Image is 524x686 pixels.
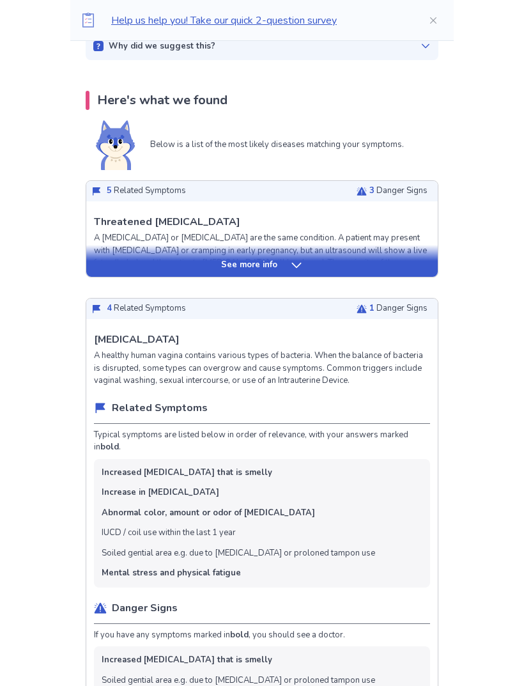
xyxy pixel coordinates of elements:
p: Below is a list of the most likely diseases matching your symptoms. [150,139,404,152]
b: bold [230,630,249,641]
li: Increased [MEDICAL_DATA] that is smelly [102,467,272,480]
p: Threatened [MEDICAL_DATA] [94,215,240,230]
p: Help us help you! Take our quick 2-question survey [111,13,408,28]
p: Related Symptoms [112,401,208,416]
p: Danger Signs [112,601,178,616]
p: A healthy human vagina contains various types of bacteria. When the balance of bacteria is disrup... [94,350,430,388]
p: A [MEDICAL_DATA] or [MEDICAL_DATA] are the same condition. A patient may present with [MEDICAL_DA... [94,233,430,295]
p: See more info [221,260,277,272]
span: 3 [369,185,374,197]
span: 1 [369,303,374,315]
p: If you have any symptoms marked in , you should see a doctor. [94,630,430,643]
p: Related Symptoms [107,303,186,316]
b: bold [100,442,119,453]
li: IUCD / coil use within the last 1 year [102,527,236,540]
span: 5 [107,185,112,197]
li: Increased [MEDICAL_DATA] that is smelly [102,655,272,667]
span: 4 [107,303,112,315]
p: Danger Signs [369,303,428,316]
li: Abnormal color, amount or odor of [MEDICAL_DATA] [102,508,315,520]
p: Danger Signs [369,185,428,198]
li: Mental stress and physical fatigue [102,568,241,581]
p: Why did we suggest this? [109,41,215,54]
p: Related Symptoms [107,185,186,198]
p: Here's what we found [97,91,227,111]
p: Typical symptoms are listed below in order of relevance, with your answers marked in . [94,430,430,455]
li: Increase in [MEDICAL_DATA] [102,487,219,500]
p: [MEDICAL_DATA] [94,332,180,348]
li: Soiled gential area e.g. due to [MEDICAL_DATA] or proloned tampon use [102,548,375,561]
img: Shiba [96,121,135,171]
